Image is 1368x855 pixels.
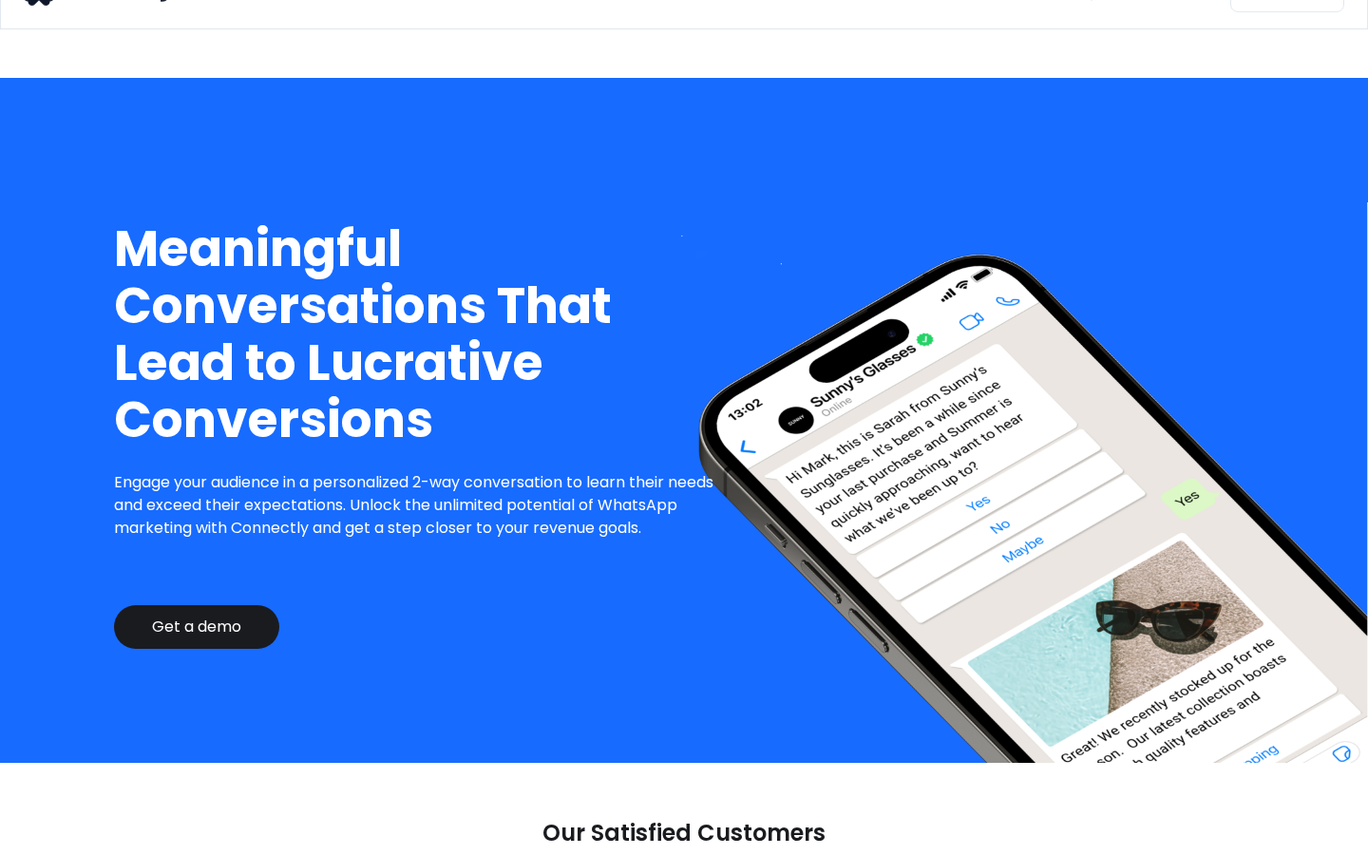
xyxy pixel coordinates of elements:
h1: Meaningful Conversations That Lead to Lucrative Conversions [114,220,729,448]
ul: Language list [38,822,114,848]
aside: Language selected: English [19,822,114,848]
p: Engage your audience in a personalized 2-way conversation to learn their needs and exceed their e... [114,471,729,540]
a: Get a demo [114,605,279,649]
div: Get a demo [152,617,241,636]
p: Our Satisfied Customers [542,820,826,846]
